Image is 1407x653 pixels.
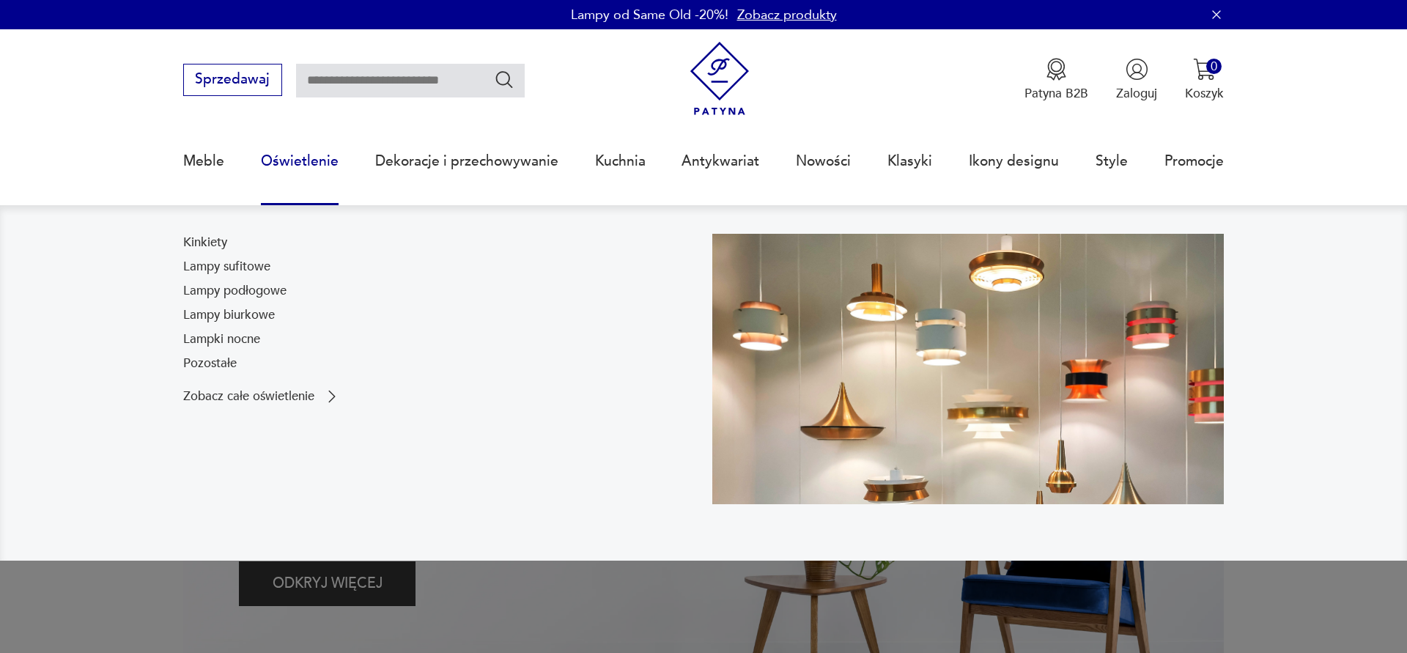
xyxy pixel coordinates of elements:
[1096,128,1128,195] a: Style
[1164,128,1224,195] a: Promocje
[261,128,339,195] a: Oświetlenie
[183,258,270,276] a: Lampy sufitowe
[183,64,282,96] button: Sprzedawaj
[1116,85,1157,102] p: Zaloguj
[183,306,275,324] a: Lampy biurkowe
[1116,58,1157,102] button: Zaloguj
[183,128,224,195] a: Meble
[737,6,837,24] a: Zobacz produkty
[683,42,757,116] img: Patyna - sklep z meblami i dekoracjami vintage
[1185,85,1224,102] p: Koszyk
[1126,58,1148,81] img: Ikonka użytkownika
[1193,58,1216,81] img: Ikona koszyka
[595,128,646,195] a: Kuchnia
[183,355,237,372] a: Pozostałe
[183,234,227,251] a: Kinkiety
[1206,59,1222,74] div: 0
[682,128,759,195] a: Antykwariat
[375,128,558,195] a: Dekoracje i przechowywanie
[183,282,287,300] a: Lampy podłogowe
[183,388,341,405] a: Zobacz całe oświetlenie
[712,234,1224,504] img: a9d990cd2508053be832d7f2d4ba3cb1.jpg
[1024,58,1088,102] button: Patyna B2B
[571,6,728,24] p: Lampy od Same Old -20%!
[796,128,851,195] a: Nowości
[1024,85,1088,102] p: Patyna B2B
[183,75,282,86] a: Sprzedawaj
[494,69,515,90] button: Szukaj
[1185,58,1224,102] button: 0Koszyk
[183,331,260,348] a: Lampki nocne
[1024,58,1088,102] a: Ikona medaluPatyna B2B
[887,128,932,195] a: Klasyki
[183,391,314,402] p: Zobacz całe oświetlenie
[969,128,1059,195] a: Ikony designu
[1045,58,1068,81] img: Ikona medalu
